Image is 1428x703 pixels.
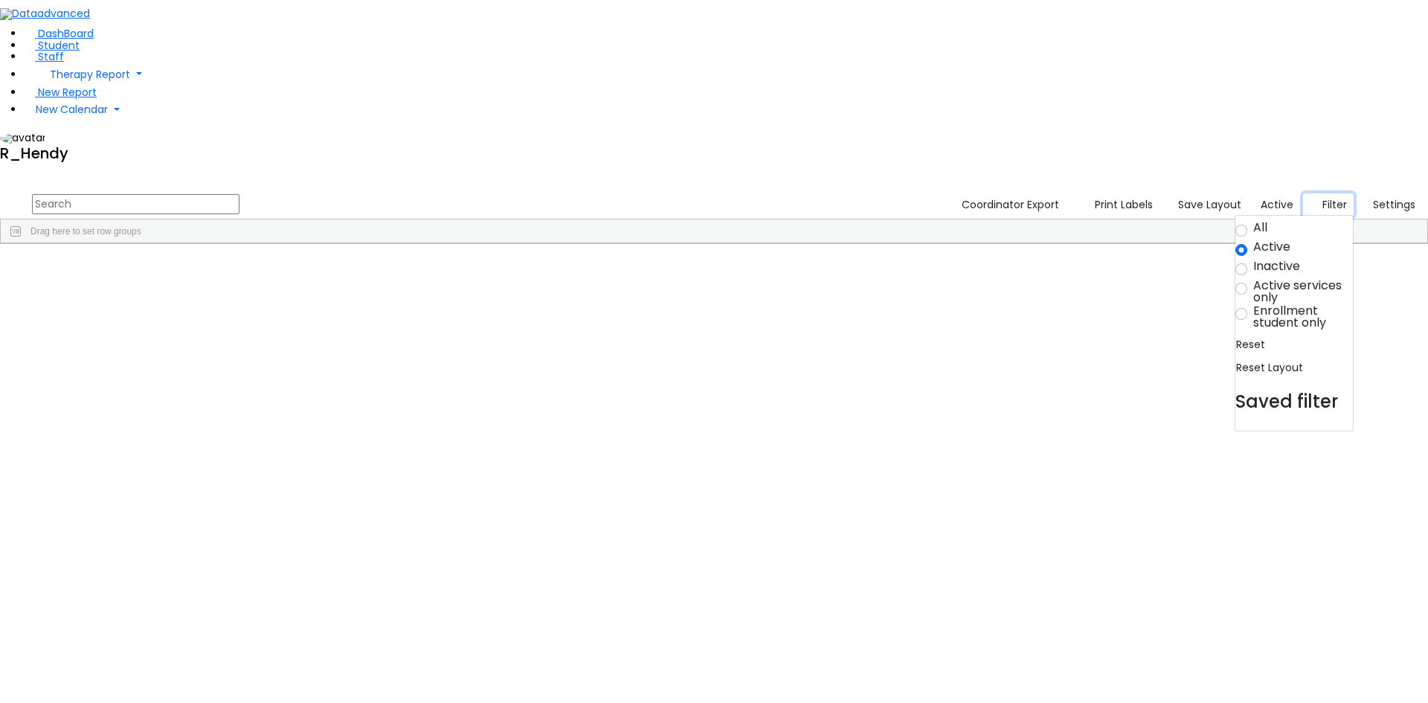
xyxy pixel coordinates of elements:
[1235,356,1304,379] button: Reset Layout
[1171,193,1248,216] button: Save Layout
[1235,215,1354,431] div: Settings
[50,67,130,82] span: Therapy Report
[24,63,1428,87] a: Therapy Report
[24,38,80,53] a: Student
[1235,308,1247,320] input: Enrollment student only
[24,26,94,41] a: DashBoard
[38,38,80,53] span: Student
[24,98,1428,121] a: New Calendar
[24,49,64,64] a: Staff
[38,85,97,100] span: New Report
[1235,263,1247,275] input: Inactive
[1253,222,1267,237] label: All
[1235,333,1266,356] button: Reset
[1078,193,1160,216] button: Print Labels
[952,193,1066,216] button: Coordinator Export
[1253,260,1300,275] label: Inactive
[1235,283,1247,295] input: Active services only
[32,194,239,214] input: Search
[1235,389,1338,414] span: Saved filter
[1235,244,1247,256] input: Active
[30,226,141,237] span: Drag here to set row groups
[36,102,108,117] span: New Calendar
[1253,241,1290,256] label: Active
[38,49,64,64] span: Staff
[1303,193,1354,216] button: Filter
[24,85,97,100] a: New Report
[1354,193,1422,216] button: Settings
[38,26,94,41] span: DashBoard
[1253,280,1353,304] label: Active services only
[1253,305,1353,329] label: Enrollment student only
[1235,225,1247,237] input: All
[1254,193,1300,216] label: Active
